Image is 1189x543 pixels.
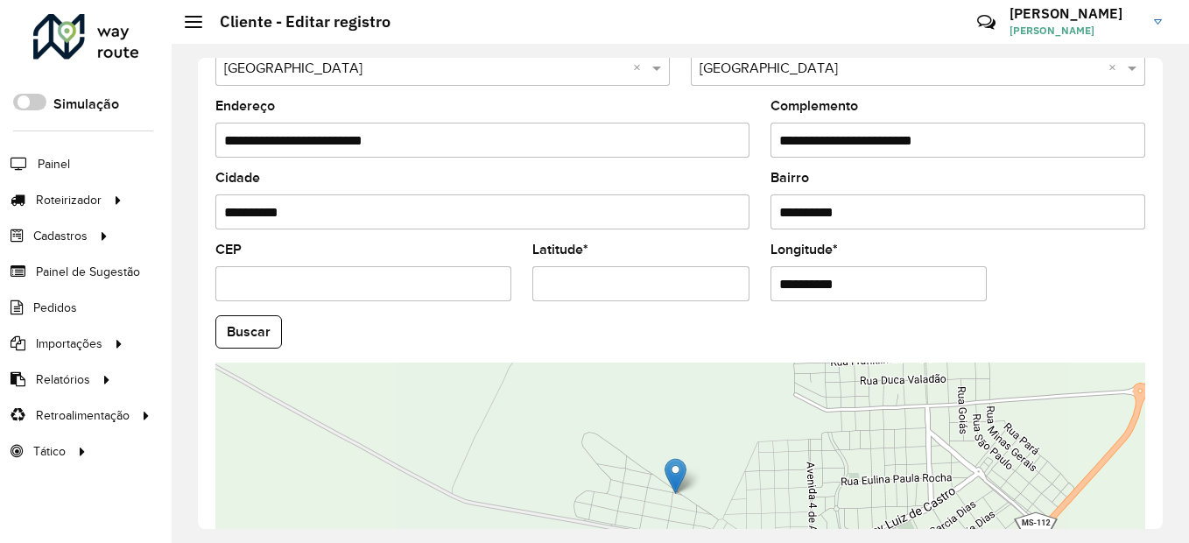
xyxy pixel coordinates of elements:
[36,263,140,281] span: Painel de Sugestão
[770,167,809,188] label: Bairro
[770,239,838,260] label: Longitude
[33,227,88,245] span: Cadastros
[33,299,77,317] span: Pedidos
[36,335,102,353] span: Importações
[215,95,275,116] label: Endereço
[967,4,1005,41] a: Contato Rápido
[36,191,102,209] span: Roteirizador
[770,95,858,116] label: Complemento
[1108,58,1123,79] span: Clear all
[215,239,242,260] label: CEP
[215,167,260,188] label: Cidade
[215,315,282,349] button: Buscar
[36,370,90,389] span: Relatórios
[1010,23,1141,39] span: [PERSON_NAME]
[53,94,119,115] label: Simulação
[202,12,390,32] h2: Cliente - Editar registro
[532,239,588,260] label: Latitude
[1010,5,1141,22] h3: [PERSON_NAME]
[633,58,648,79] span: Clear all
[33,442,66,461] span: Tático
[665,458,686,494] img: Marker
[36,406,130,425] span: Retroalimentação
[38,155,70,173] span: Painel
